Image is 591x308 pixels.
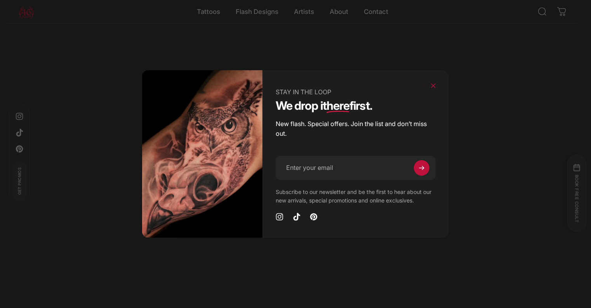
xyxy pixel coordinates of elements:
p: Subscribe to our newsletter and be the first to hear about our new arrivals, special promotions a... [276,188,436,205]
button: Close [424,76,443,95]
em: here [327,100,349,111]
img: black and grey realism tattoo of an owl and skull done at 46 tattoo toronto [142,70,262,238]
h1: We drop it first. [276,100,436,111]
p: STAY IN THE LOOP [276,87,436,97]
button: Subscribe [414,160,429,176]
p: New flash. Special offers. Join the list and don’t miss out. [276,119,436,139]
